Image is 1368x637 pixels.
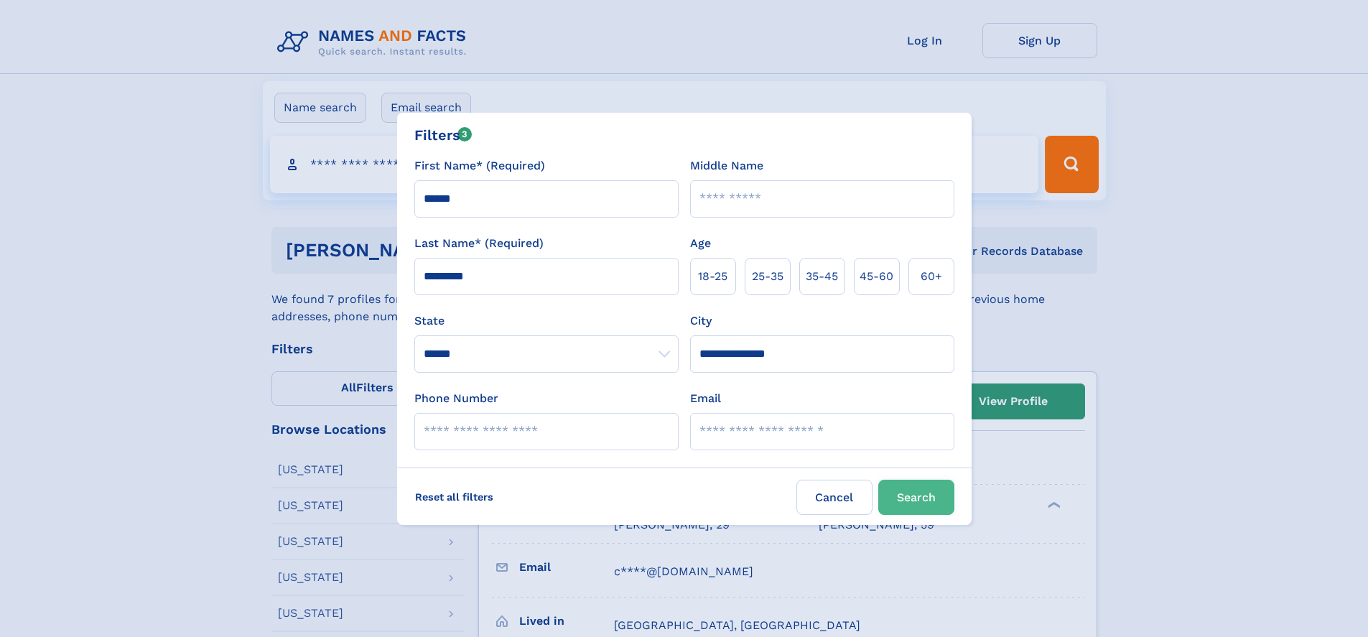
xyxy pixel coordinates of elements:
[690,312,712,330] label: City
[414,157,545,175] label: First Name* (Required)
[414,390,498,407] label: Phone Number
[860,268,893,285] span: 45‑60
[690,235,711,252] label: Age
[690,390,721,407] label: Email
[414,235,544,252] label: Last Name* (Required)
[406,480,503,514] label: Reset all filters
[690,157,763,175] label: Middle Name
[414,124,473,146] div: Filters
[414,312,679,330] label: State
[806,268,838,285] span: 35‑45
[878,480,954,515] button: Search
[796,480,873,515] label: Cancel
[921,268,942,285] span: 60+
[698,268,727,285] span: 18‑25
[752,268,783,285] span: 25‑35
